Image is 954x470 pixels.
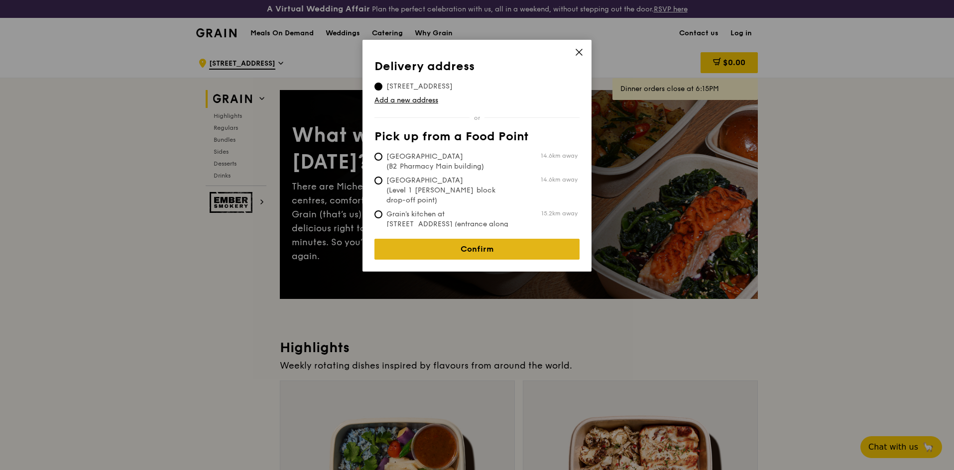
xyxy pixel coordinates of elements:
span: Grain's kitchen at [STREET_ADDRESS] (entrance along [PERSON_NAME][GEOGRAPHIC_DATA]) [374,209,523,249]
span: 15.2km away [541,209,578,217]
th: Pick up from a Food Point [374,130,580,148]
span: 14.6km away [541,152,578,160]
input: [STREET_ADDRESS] [374,83,382,91]
span: 14.6km away [541,176,578,184]
span: [STREET_ADDRESS] [374,82,465,92]
a: Add a new address [374,95,580,105]
th: Delivery address [374,60,580,78]
input: [GEOGRAPHIC_DATA] (Level 1 [PERSON_NAME] block drop-off point)14.6km away [374,177,382,185]
input: [GEOGRAPHIC_DATA] (B2 Pharmacy Main building)14.6km away [374,153,382,161]
input: Grain's kitchen at [STREET_ADDRESS] (entrance along [PERSON_NAME][GEOGRAPHIC_DATA])15.2km away [374,210,382,218]
a: Confirm [374,239,580,260]
span: [GEOGRAPHIC_DATA] (B2 Pharmacy Main building) [374,152,523,172]
span: [GEOGRAPHIC_DATA] (Level 1 [PERSON_NAME] block drop-off point) [374,176,523,205]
